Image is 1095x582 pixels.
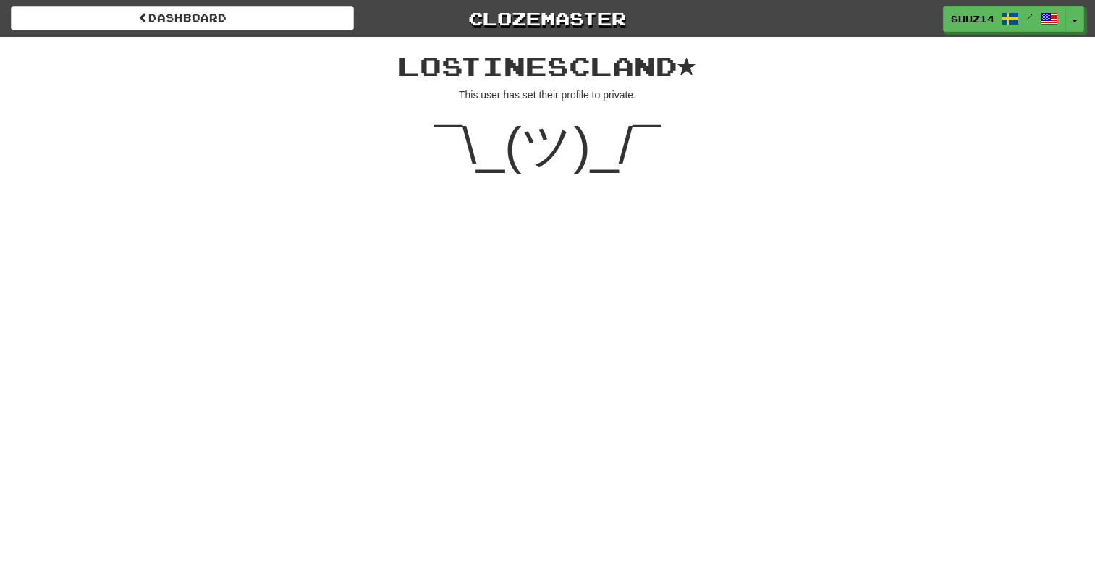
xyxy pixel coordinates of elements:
span: / [1026,12,1033,22]
a: Suuz14 / [943,6,1066,32]
span: Suuz14 [951,12,994,25]
a: Dashboard [11,6,354,30]
span: lostinescland [398,50,677,81]
a: Clozemaster [376,6,719,31]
